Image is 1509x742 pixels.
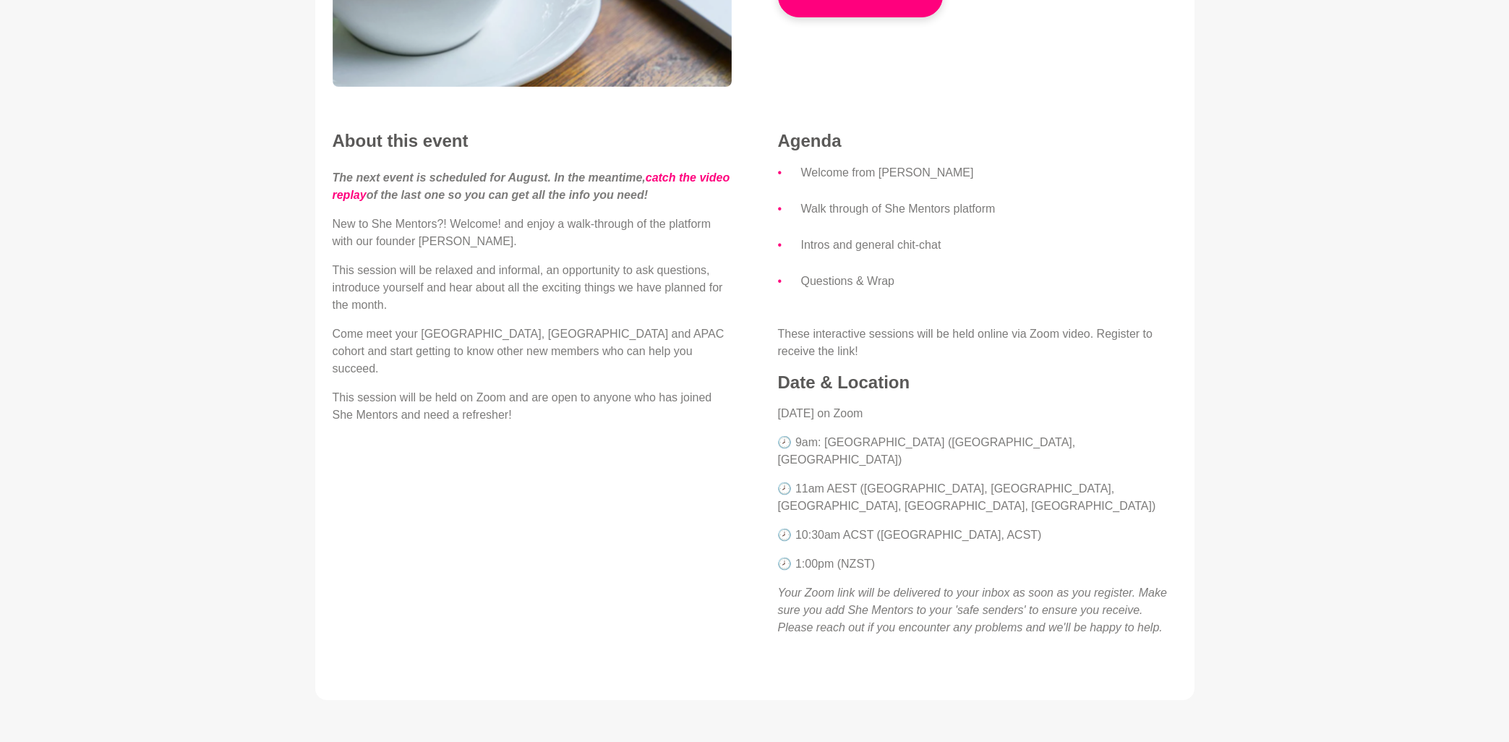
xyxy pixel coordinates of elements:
[333,325,732,378] p: Come meet your [GEOGRAPHIC_DATA], [GEOGRAPHIC_DATA] and APAC cohort and start getting to know oth...
[778,480,1177,515] p: 🕗 11am AEST ([GEOGRAPHIC_DATA], [GEOGRAPHIC_DATA], [GEOGRAPHIC_DATA], [GEOGRAPHIC_DATA], [GEOGRAP...
[801,272,1177,291] li: Questions & Wrap
[778,555,1177,573] p: 🕗 1:00pm (NZST)
[801,163,1177,182] li: Welcome from [PERSON_NAME]
[333,171,730,201] em: The next event is scheduled for August. In the meantime, of the last one so you can get all the i...
[778,325,1177,360] p: These interactive sessions will be held online via Zoom video. Register to receive the link!
[778,130,1177,152] h4: Agenda
[333,216,732,250] p: New to She Mentors?! Welcome! and enjoy a walk-through of the platform with our founder [PERSON_N...
[801,200,1177,218] li: Walk through of She Mentors platform
[333,389,732,424] p: This session will be held on Zoom and are open to anyone who has joined She Mentors and need a re...
[778,526,1177,544] p: 🕗 10:30am ACST ([GEOGRAPHIC_DATA], ACST)
[778,405,1177,422] p: [DATE] on Zoom
[333,171,730,201] a: catch the video replay
[801,236,1177,255] li: Intros and general chit-chat
[778,372,1177,393] h4: Date & Location
[778,587,1167,634] em: Your Zoom link will be delivered to your inbox as soon as you register. Make sure you add She Men...
[333,262,732,314] p: This session will be relaxed and informal, an opportunity to ask questions, introduce yourself an...
[778,434,1177,469] p: 🕗 9am: [GEOGRAPHIC_DATA] ([GEOGRAPHIC_DATA], [GEOGRAPHIC_DATA])
[333,130,732,152] h2: About this event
